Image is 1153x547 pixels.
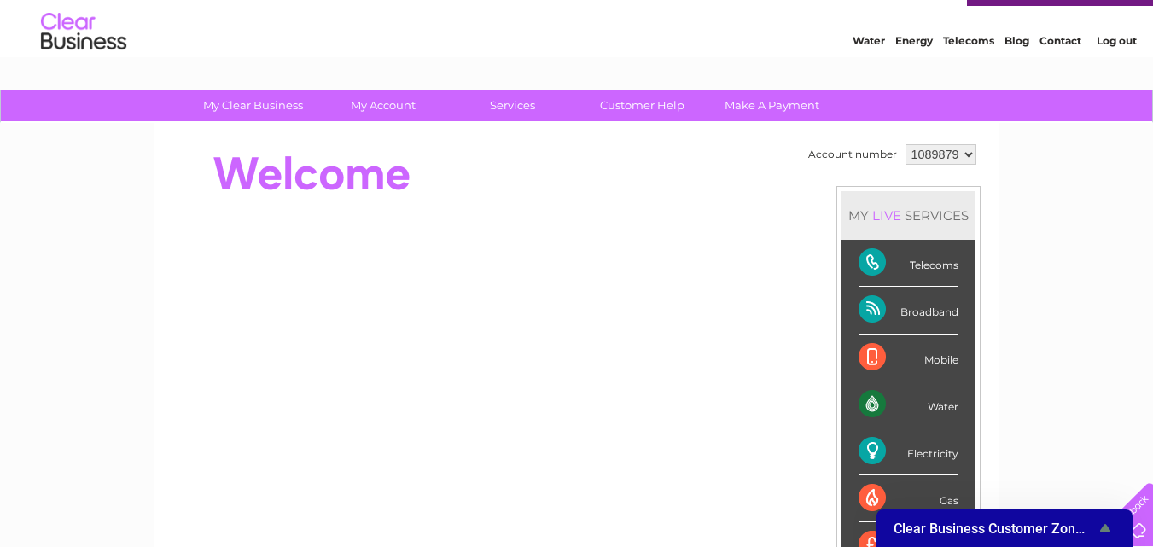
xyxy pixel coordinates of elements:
[183,90,323,121] a: My Clear Business
[859,381,958,428] div: Water
[859,335,958,381] div: Mobile
[442,90,583,121] a: Services
[943,73,994,85] a: Telecoms
[859,287,958,334] div: Broadband
[1097,73,1137,85] a: Log out
[894,518,1115,538] button: Show survey - Clear Business Customer Zone Survey
[702,90,842,121] a: Make A Payment
[859,240,958,287] div: Telecoms
[174,9,981,83] div: Clear Business is a trading name of Verastar Limited (registered in [GEOGRAPHIC_DATA] No. 3667643...
[1039,73,1081,85] a: Contact
[804,140,901,169] td: Account number
[895,73,933,85] a: Energy
[853,73,885,85] a: Water
[841,191,975,240] div: MY SERVICES
[40,44,127,96] img: logo.png
[859,428,958,475] div: Electricity
[894,521,1095,537] span: Clear Business Customer Zone Survey
[859,475,958,522] div: Gas
[312,90,453,121] a: My Account
[869,207,905,224] div: LIVE
[572,90,713,121] a: Customer Help
[831,9,949,30] a: 0333 014 3131
[1005,73,1029,85] a: Blog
